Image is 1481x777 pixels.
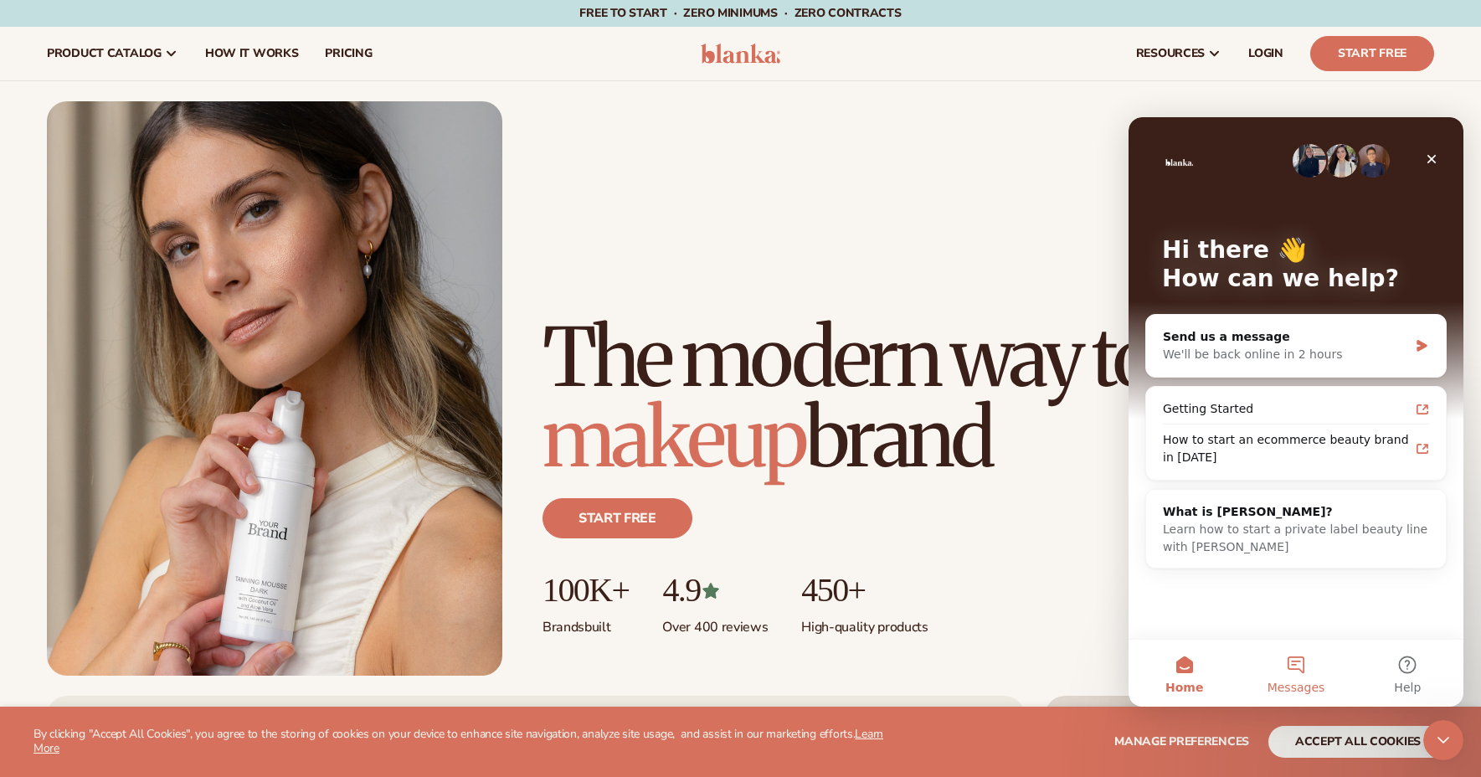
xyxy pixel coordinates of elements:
h1: The modern way to build a brand [543,317,1434,478]
p: Brands built [543,609,629,636]
span: Manage preferences [1114,733,1249,749]
button: Manage preferences [1114,726,1249,758]
p: 100K+ [543,572,629,609]
a: Start Free [1310,36,1434,71]
a: resources [1123,27,1235,80]
span: LOGIN [1248,47,1283,60]
a: LOGIN [1235,27,1297,80]
span: makeup [543,388,805,488]
img: logo [701,44,780,64]
button: accept all cookies [1268,726,1448,758]
p: By clicking "Accept All Cookies", you agree to the storing of cookies on your device to enhance s... [33,728,892,756]
span: How It Works [205,47,299,60]
p: Over 400 reviews [662,609,768,636]
span: pricing [325,47,372,60]
p: 4.9 [662,572,768,609]
p: High-quality products [801,609,928,636]
img: Female holding tanning mousse. [47,101,502,676]
a: Start free [543,498,692,538]
iframe: Intercom live chat [1129,117,1463,707]
span: product catalog [47,47,162,60]
a: pricing [311,27,385,80]
p: 450+ [801,572,928,609]
span: Free to start · ZERO minimums · ZERO contracts [579,5,901,21]
a: Learn More [33,726,883,756]
a: product catalog [33,27,192,80]
span: resources [1136,47,1205,60]
iframe: Intercom live chat [1423,720,1463,760]
a: How It Works [192,27,312,80]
